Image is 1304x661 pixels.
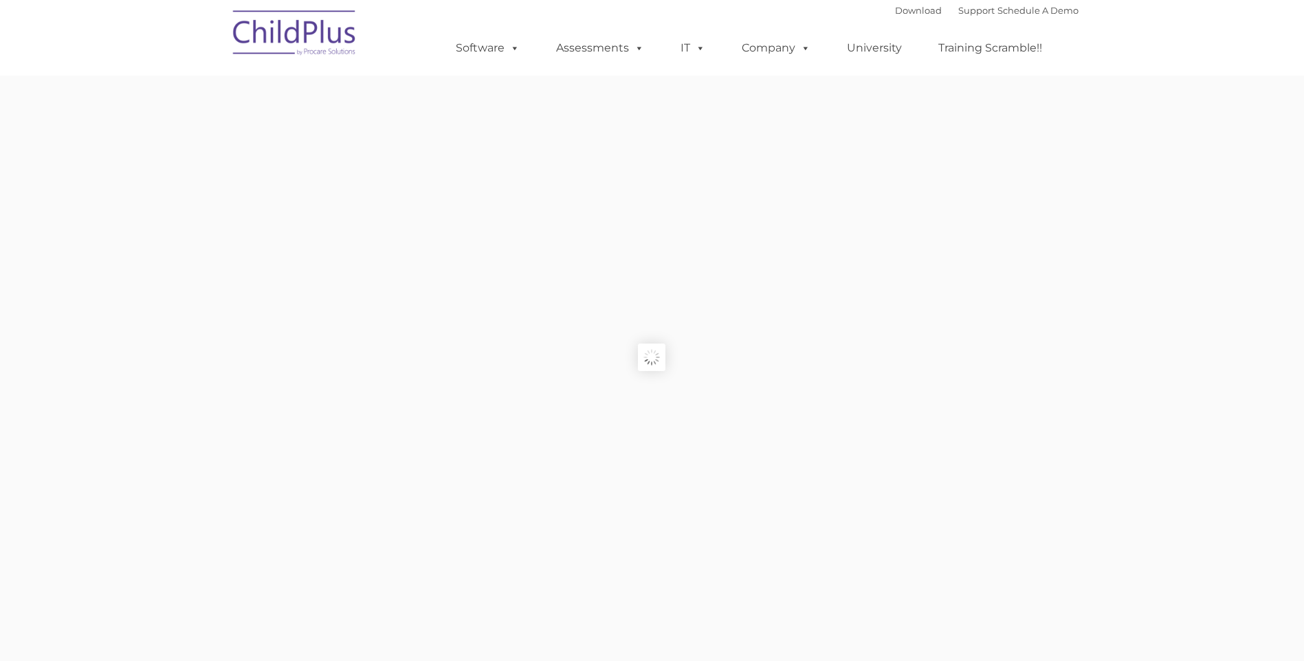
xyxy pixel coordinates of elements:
[542,34,658,62] a: Assessments
[667,34,719,62] a: IT
[958,5,995,16] a: Support
[925,34,1056,62] a: Training Scramble!!
[833,34,916,62] a: University
[226,1,364,69] img: ChildPlus by Procare Solutions
[895,5,1079,16] font: |
[728,34,824,62] a: Company
[442,34,533,62] a: Software
[997,5,1079,16] a: Schedule A Demo
[895,5,942,16] a: Download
